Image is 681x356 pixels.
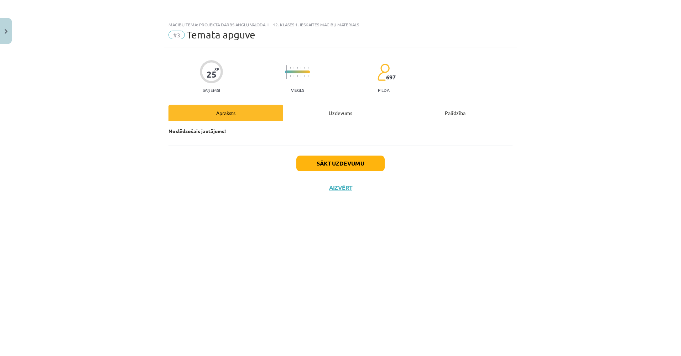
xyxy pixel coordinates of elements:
button: Sākt uzdevumu [296,156,385,171]
img: icon-long-line-d9ea69661e0d244f92f715978eff75569469978d946b2353a9bb055b3ed8787d.svg [286,65,287,79]
div: 25 [207,69,217,79]
img: icon-short-line-57e1e144782c952c97e751825c79c345078a6d821885a25fce030b3d8c18986b.svg [301,75,301,77]
button: Aizvērt [327,184,354,191]
span: 697 [386,74,396,80]
img: icon-close-lesson-0947bae3869378f0d4975bcd49f059093ad1ed9edebbc8119c70593378902aed.svg [5,29,7,34]
img: icon-short-line-57e1e144782c952c97e751825c79c345078a6d821885a25fce030b3d8c18986b.svg [297,67,298,69]
strong: Noslēdzošais jautājums! [168,128,226,134]
img: icon-short-line-57e1e144782c952c97e751825c79c345078a6d821885a25fce030b3d8c18986b.svg [301,67,301,69]
p: Viegls [291,88,304,93]
div: Uzdevums [283,105,398,121]
p: Saņemsi [200,88,223,93]
span: #3 [168,31,185,39]
img: icon-short-line-57e1e144782c952c97e751825c79c345078a6d821885a25fce030b3d8c18986b.svg [293,67,294,69]
span: Temata apguve [187,29,255,41]
img: icon-short-line-57e1e144782c952c97e751825c79c345078a6d821885a25fce030b3d8c18986b.svg [304,67,305,69]
img: icon-short-line-57e1e144782c952c97e751825c79c345078a6d821885a25fce030b3d8c18986b.svg [293,75,294,77]
img: icon-short-line-57e1e144782c952c97e751825c79c345078a6d821885a25fce030b3d8c18986b.svg [304,75,305,77]
p: pilda [378,88,389,93]
img: students-c634bb4e5e11cddfef0936a35e636f08e4e9abd3cc4e673bd6f9a4125e45ecb1.svg [377,63,390,81]
div: Apraksts [168,105,283,121]
div: Palīdzība [398,105,513,121]
img: icon-short-line-57e1e144782c952c97e751825c79c345078a6d821885a25fce030b3d8c18986b.svg [297,75,298,77]
span: XP [214,67,219,71]
div: Mācību tēma: Projekta darbs angļu valoda ii – 12. klases 1. ieskaites mācību materiāls [168,22,513,27]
